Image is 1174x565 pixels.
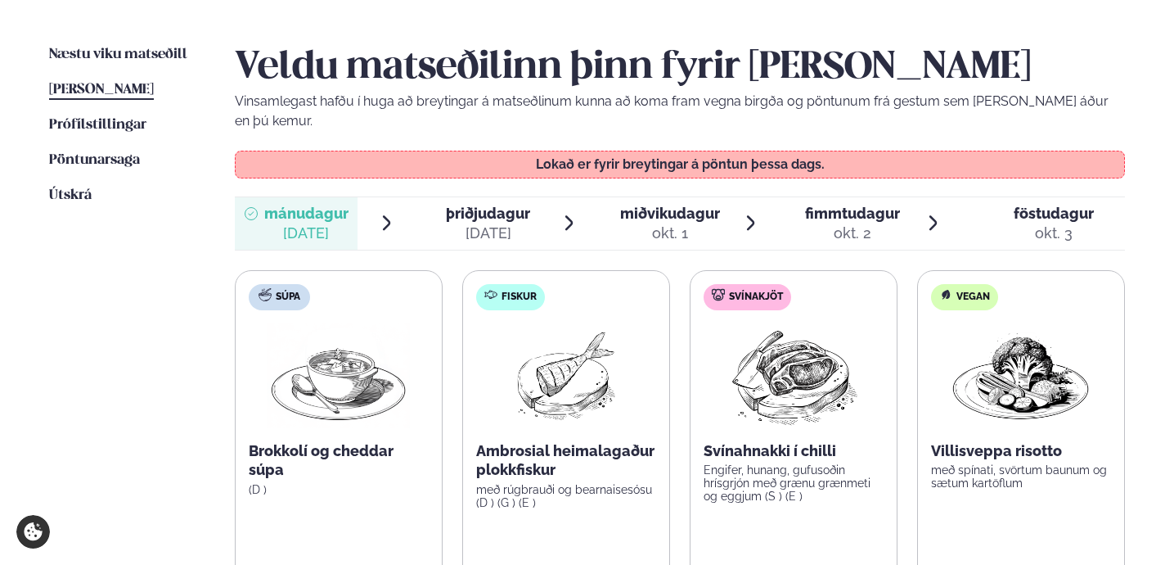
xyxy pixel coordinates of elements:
span: Pöntunarsaga [49,153,140,167]
a: Næstu viku matseðill [49,45,187,65]
img: soup.svg [259,288,272,301]
p: með spínati, svörtum baunum og sætum kartöflum [931,463,1111,490]
img: Soup.png [267,323,411,428]
span: Næstu viku matseðill [49,47,187,61]
img: Vegan.svg [939,288,952,301]
p: Ambrosial heimalagaður plokkfiskur [476,441,656,481]
p: Engifer, hunang, gufusoðin hrísgrjón með grænu grænmeti og eggjum (S ) (E ) [704,463,884,503]
a: [PERSON_NAME] [49,80,154,100]
a: Prófílstillingar [49,115,146,135]
span: Vegan [956,291,990,304]
a: Pöntunarsaga [49,151,140,170]
div: okt. 2 [805,224,900,243]
span: Útskrá [49,188,92,202]
a: Cookie settings [16,515,50,549]
img: Vegan.png [949,323,1093,428]
p: (D ) [249,483,429,496]
span: Súpa [276,291,300,304]
span: fimmtudagur [805,205,900,222]
h2: Veldu matseðilinn þinn fyrir [PERSON_NAME] [235,45,1126,91]
p: Brokkolí og cheddar súpa [249,441,429,481]
img: fish.svg [484,288,497,301]
img: fish.png [514,323,618,428]
div: okt. 3 [1014,224,1094,243]
div: [DATE] [264,224,349,243]
span: Prófílstillingar [49,118,146,132]
span: föstudagur [1014,205,1094,222]
span: [PERSON_NAME] [49,83,154,97]
img: pork.svg [712,288,725,301]
p: Svínahnakki í chilli [704,441,884,461]
div: okt. 1 [620,224,720,243]
div: [DATE] [446,224,530,243]
span: Svínakjöt [729,291,783,304]
span: þriðjudagur [446,205,530,222]
span: miðvikudagur [620,205,720,222]
a: Útskrá [49,186,92,206]
img: Pork-Meat.png [721,323,866,428]
span: Fiskur [502,291,537,304]
p: með rúgbrauði og bearnaisesósu (D ) (G ) (E ) [476,483,656,509]
p: Villisveppa risotto [931,441,1111,461]
span: mánudagur [264,205,349,222]
p: Vinsamlegast hafðu í huga að breytingar á matseðlinum kunna að koma fram vegna birgða og pöntunum... [235,92,1126,131]
p: Lokað er fyrir breytingar á pöntun þessa dags. [251,158,1108,171]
